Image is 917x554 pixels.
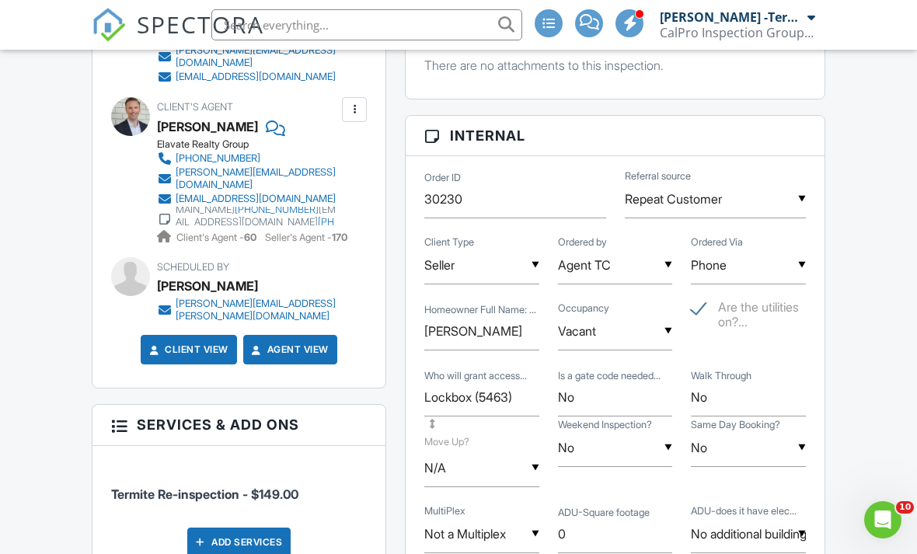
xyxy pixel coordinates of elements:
[249,342,329,357] a: Agent View
[424,378,539,416] input: Who will grant access to inspector?
[406,116,825,156] h3: Internal
[424,235,474,249] label: Client Type
[691,300,806,319] label: Are the utilities on? Required for inspection
[92,21,264,54] a: SPECTORA
[176,152,260,165] div: [PHONE_NUMBER]
[424,416,539,448] label: Move Up?
[558,235,607,249] label: Ordered by
[157,69,338,85] a: [EMAIL_ADDRESS][DOMAIN_NAME]
[157,261,229,273] span: Scheduled By
[265,232,347,243] span: Seller's Agent -
[424,302,536,316] label: Homeowner Full Name: Required for Termite Inspections
[176,129,338,303] div: we do not include the crawlspace fee. The prices are determined by the square footage only and ar...
[625,169,691,183] label: Referral source
[211,9,522,40] input: Search everything...
[176,193,336,205] div: [EMAIL_ADDRESS][DOMAIN_NAME]
[176,166,338,191] div: [PERSON_NAME][EMAIL_ADDRESS][DOMAIN_NAME]
[176,71,336,83] div: [EMAIL_ADDRESS][DOMAIN_NAME]
[157,166,338,191] a: [PERSON_NAME][EMAIL_ADDRESS][DOMAIN_NAME]
[424,312,539,350] input: Homeowner Full Name: Required for Termite Inspections
[558,378,673,416] input: Is a gate code needed for additional access to home
[157,274,258,298] div: [PERSON_NAME]
[111,458,367,515] li: Service: Termite Re-inspection
[691,368,751,382] label: Walk Through
[146,342,228,357] a: Client View
[660,9,804,25] div: [PERSON_NAME] -Termite
[558,515,673,553] input: ADU-Square footage
[691,235,743,249] label: Ordered Via
[235,204,319,215] a: [PHONE_NUMBER]
[558,506,650,520] label: ADU-Square footage
[332,232,347,243] strong: 170
[157,115,258,138] div: [PERSON_NAME]
[558,301,609,315] label: Occupancy
[176,298,338,322] div: [PERSON_NAME][EMAIL_ADDRESS][PERSON_NAME][DOMAIN_NAME]
[558,368,661,382] label: Is a gate code needed for additional access to home
[176,232,259,243] span: Client's Agent -
[157,101,233,113] span: Client's Agent
[157,191,338,207] a: [EMAIL_ADDRESS][DOMAIN_NAME]
[244,232,256,243] strong: 60
[896,501,914,514] span: 10
[691,504,797,518] label: ADU-does it have electricity?
[111,486,298,502] span: Termite Re-inspection - $149.00
[157,151,338,166] a: [PHONE_NUMBER]
[137,8,264,40] span: SPECTORA
[660,25,815,40] div: CalPro Inspection Group Sac
[157,298,338,322] a: [PERSON_NAME][EMAIL_ADDRESS][PERSON_NAME][DOMAIN_NAME]
[157,138,350,151] div: Elavate Realty Group
[424,170,461,184] label: Order ID
[424,368,527,382] label: Who will grant access to inspector?
[424,57,806,74] p: There are no attachments to this inspection.
[691,378,806,416] input: Walk Through
[92,8,126,42] img: The Best Home Inspection Software - Spectora
[691,418,780,432] label: Same Day Booking?
[864,501,901,538] iframe: Intercom live chat
[558,418,652,432] label: Weekend Inspection?
[424,504,465,518] label: MultiPlex
[92,405,385,445] h3: Services & Add ons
